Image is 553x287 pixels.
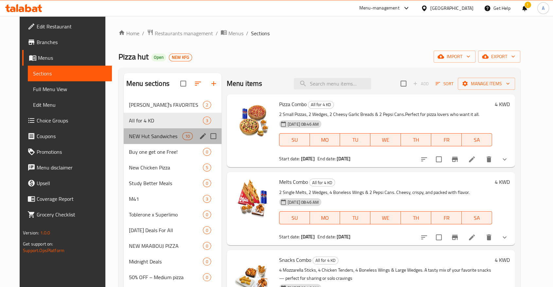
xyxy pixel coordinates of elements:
div: Midnight Deals [129,258,203,265]
span: 0 [203,149,211,155]
span: Edit Restaurant [37,23,107,30]
span: MO [312,135,338,145]
span: Upsell [37,179,107,187]
p: 4 Mozzarella Sticks, 4 Chicken Tenders, 4 Boneless Wings & Large Wedges. A tasty mix of your favo... [279,266,492,282]
span: End date: [317,232,336,241]
button: TH [401,133,431,146]
button: delete [481,151,497,167]
span: Study Better Meals [129,179,203,187]
input: search [294,78,371,89]
a: Promotions [22,144,112,160]
div: [DATE] Deals For All0 [124,222,222,238]
span: 3 [203,118,211,124]
span: 1.0.0 [40,229,50,237]
h6: 4 KWD [495,100,510,109]
span: NEW Hut Sandwiches [129,132,182,140]
a: Coupons [22,128,112,144]
span: Grocery Checklist [37,211,107,218]
span: Branches [37,38,107,46]
span: Coupons [37,132,107,140]
span: A [542,5,544,12]
a: Grocery Checklist [22,207,112,222]
span: Sections [251,29,270,37]
svg: Show Choices [501,155,508,163]
li: / [246,29,248,37]
span: Select all sections [176,77,190,90]
span: NEW MAABOUJ PIZZA [129,242,203,250]
a: Menu disclaimer [22,160,112,175]
div: Buy one get one Free!0 [124,144,222,160]
a: Menus [221,29,243,38]
button: Branch-specific-item [447,151,463,167]
span: 3 [203,196,211,202]
span: export [483,53,515,61]
span: Sort [436,80,454,88]
span: Menus [228,29,243,37]
div: Open [151,54,166,61]
button: delete [481,230,497,245]
h2: Menu items [227,79,262,88]
div: Toblerone x Superlimo0 [124,207,222,222]
span: SU [282,135,307,145]
span: TH [403,213,429,223]
span: Version: [23,229,39,237]
a: Edit Menu [28,97,112,113]
li: / [216,29,218,37]
button: MO [310,211,340,224]
div: [PERSON_NAME]'s FAVORITES2 [124,97,222,113]
a: Edit menu item [468,155,476,163]
p: 2 Small Pizzas, 2 Wedges, 2 Cheesy Garlic Breads & 2 Pepsi Cans.Perfect for pizza lovers who want... [279,110,492,119]
div: Midnight Deals0 [124,254,222,269]
button: WE [370,211,401,224]
span: 0 [203,180,211,186]
span: Select section [397,77,410,90]
span: All for 4 KD [308,101,333,108]
img: Melts Combo [232,177,274,219]
button: WE [370,133,401,146]
span: import [439,53,470,61]
span: Toblerone x Superlimo [129,211,203,218]
h6: 4 KWD [495,177,510,186]
a: Full Menu View [28,81,112,97]
div: M413 [124,191,222,207]
span: FR [434,135,459,145]
span: Select to update [432,231,446,244]
button: TU [340,133,370,146]
div: NEW MAABOUJ PIZZA0 [124,238,222,254]
b: [DATE] [301,154,315,163]
a: Branches [22,34,112,50]
span: MO [312,213,338,223]
div: items [203,258,211,265]
span: 2 [203,102,211,108]
span: 0 [203,243,211,249]
div: items [203,211,211,218]
b: [DATE] [337,232,350,241]
span: All for 4 KD [129,117,203,124]
div: New Chicken Pizza5 [124,160,222,175]
div: Ramadan Deals For All [129,226,203,234]
a: Menus [22,50,112,66]
span: Get support on: [23,240,53,248]
span: New Chicken Pizza [129,164,203,171]
div: items [182,132,193,140]
div: 50% OFF – Medium pizza0 [124,269,222,285]
span: TU [343,213,368,223]
span: Full Menu View [33,85,107,93]
div: All for 4 KD [308,101,334,109]
button: FR [431,133,462,146]
div: Study Better Meals0 [124,175,222,191]
span: [DATE] Deals For All [129,226,203,234]
button: SA [462,211,492,224]
span: Sort items [431,79,458,89]
button: import [434,51,475,63]
span: Pizza hut [118,49,149,64]
button: export [478,51,520,63]
div: items [203,226,211,234]
div: items [203,273,211,281]
div: Buy one get one Free! [129,148,203,156]
button: Branch-specific-item [447,230,463,245]
button: sort-choices [416,151,432,167]
span: Sort sections [190,76,206,91]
